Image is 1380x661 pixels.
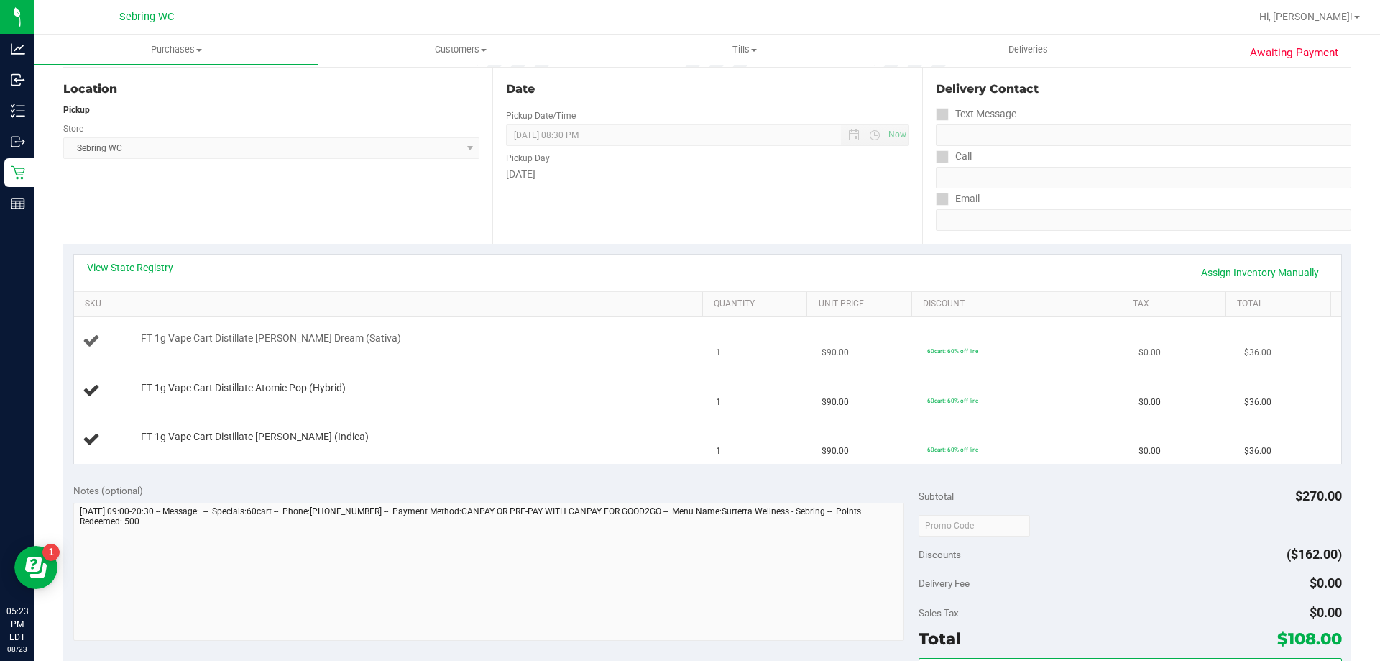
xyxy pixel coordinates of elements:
span: $90.00 [822,396,849,409]
span: $36.00 [1244,346,1271,360]
span: Tills [603,43,885,56]
label: Call [936,146,972,167]
a: Purchases [34,35,318,65]
div: [DATE] [506,167,908,182]
div: Location [63,81,479,98]
span: $90.00 [822,346,849,360]
inline-svg: Retail [11,165,25,180]
label: Pickup Date/Time [506,109,576,122]
span: 60cart: 60% off line [927,347,978,355]
label: Pickup Day [506,152,550,165]
a: Deliveries [886,35,1170,65]
span: $0.00 [1138,396,1161,409]
span: $36.00 [1244,445,1271,458]
span: Customers [319,43,602,56]
a: Quantity [714,298,801,310]
a: Tills [602,35,886,65]
a: Discount [923,298,1115,310]
span: $90.00 [822,445,849,458]
span: Subtotal [919,491,954,502]
span: Notes (optional) [73,485,143,496]
input: Format: (999) 999-9999 [936,124,1351,146]
a: Unit Price [819,298,906,310]
span: 60cart: 60% off line [927,446,978,453]
span: $0.00 [1310,575,1342,591]
a: Assign Inventory Manually [1192,260,1328,285]
span: Sebring WC [119,11,174,23]
span: Hi, [PERSON_NAME]! [1259,11,1353,22]
a: Tax [1133,298,1220,310]
span: $0.00 [1138,445,1161,458]
label: Text Message [936,104,1016,124]
iframe: Resource center unread badge [42,544,60,561]
span: 60cart: 60% off line [927,397,978,404]
inline-svg: Reports [11,196,25,211]
span: $108.00 [1277,629,1342,649]
label: Email [936,188,980,209]
a: SKU [85,298,696,310]
span: $36.00 [1244,396,1271,409]
iframe: Resource center [14,546,57,589]
span: FT 1g Vape Cart Distillate [PERSON_NAME] (Indica) [141,430,369,444]
span: 1 [716,346,721,360]
span: ($162.00) [1287,547,1342,562]
p: 08/23 [6,644,28,655]
input: Format: (999) 999-9999 [936,167,1351,188]
inline-svg: Outbound [11,135,25,149]
span: FT 1g Vape Cart Distillate [PERSON_NAME] Dream (Sativa) [141,332,401,345]
a: Customers [318,35,602,65]
inline-svg: Inventory [11,104,25,118]
p: 05:23 PM EDT [6,605,28,644]
span: 1 [716,445,721,458]
a: View State Registry [87,260,173,275]
span: $270.00 [1295,488,1342,503]
span: Awaiting Payment [1250,45,1338,61]
span: Total [919,629,961,649]
div: Date [506,81,908,98]
input: Promo Code [919,515,1030,537]
span: $0.00 [1310,605,1342,620]
label: Store [63,122,83,135]
span: Sales Tax [919,607,959,619]
span: Delivery Fee [919,578,970,589]
span: $0.00 [1138,346,1161,360]
inline-svg: Inbound [11,73,25,87]
a: Total [1237,298,1325,310]
div: Delivery Contact [936,81,1351,98]
span: 1 [716,396,721,409]
span: Discounts [919,542,961,567]
span: Deliveries [989,43,1067,56]
span: FT 1g Vape Cart Distillate Atomic Pop (Hybrid) [141,381,346,395]
inline-svg: Analytics [11,42,25,56]
strong: Pickup [63,105,90,115]
span: Purchases [34,43,318,56]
